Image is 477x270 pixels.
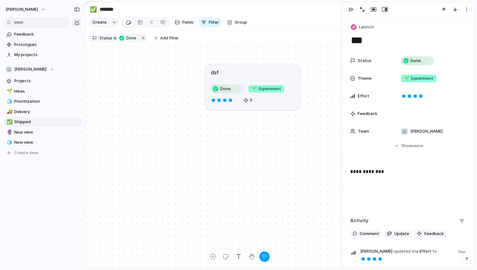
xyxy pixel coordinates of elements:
[250,97,252,103] span: 0
[3,65,82,74] button: 🏢[PERSON_NAME]
[199,17,221,27] button: Filter
[6,6,38,13] span: [PERSON_NAME]
[3,128,82,137] a: 🔮New view
[14,42,80,48] span: Prototypes
[160,35,179,41] span: Add filter
[14,88,80,95] span: Ideas
[401,128,408,135] div: 🏢
[3,76,82,86] a: Projects
[394,231,409,237] span: Update
[3,107,82,117] a: 🚚Delivery
[424,231,444,237] span: Feedback
[358,111,377,117] span: Feedback
[433,248,437,255] span: to
[350,217,368,224] h2: Activity
[99,35,112,41] span: Status
[410,58,421,64] span: Done
[7,98,11,105] div: 🧊
[14,66,46,72] span: [PERSON_NAME]
[182,19,194,26] span: Fields
[6,129,12,135] button: 🔮
[6,66,12,72] div: 🏢
[358,75,372,82] span: Theme
[14,109,80,115] span: Delivery
[457,248,467,255] span: 7mo
[3,30,82,39] a: Feedback
[404,76,409,81] span: 🌱
[401,143,413,149] span: Show
[7,139,11,146] div: 🧊
[6,119,12,125] button: ✅
[6,109,12,115] button: 🚚
[7,129,11,136] div: 🔮
[150,34,182,43] button: Add filter
[3,138,82,147] a: 🧊New view
[358,93,369,99] span: Effort
[360,248,392,255] span: [PERSON_NAME]
[350,230,382,238] button: Comment
[3,97,82,106] a: 🧊Prioritization
[211,69,219,76] h1: dsf
[358,128,369,135] span: Team
[3,40,82,49] a: Prototypes
[14,31,80,37] span: Feedback
[414,230,446,238] button: Feedback
[7,118,11,126] div: ✅
[14,139,80,146] span: New view
[358,58,372,64] span: Status
[14,129,80,135] span: New view
[360,231,379,237] span: Comment
[410,128,443,135] span: [PERSON_NAME]
[6,98,12,105] button: 🧊
[6,88,12,95] button: 🌱
[235,19,247,26] span: Group
[209,84,246,94] button: Done
[92,19,107,26] span: Create
[3,117,82,127] a: ✅Shipped
[7,88,11,95] div: 🌱
[88,4,98,14] button: ✅
[14,98,80,105] span: Prioritization
[384,230,412,238] button: Update
[247,84,286,94] button: 🌱Experiment
[404,75,433,82] span: Experiment
[360,248,454,262] span: Effort
[89,17,110,27] button: Create
[14,119,80,125] span: Shipped
[413,143,423,149] span: more
[3,148,82,158] button: Create view
[252,86,257,91] span: 🌱
[394,248,419,255] span: updated the
[209,19,219,26] span: Filter
[359,24,374,30] span: Launch
[350,23,376,32] button: Launch
[14,150,38,156] span: Create view
[6,139,12,146] button: 🧊
[7,108,11,115] div: 🚚
[3,87,82,96] a: 🌱Ideas
[252,86,281,92] span: Experiment
[220,86,231,92] span: Done
[112,35,118,42] button: is
[90,5,97,14] div: ✅
[172,17,196,27] button: Fields
[242,95,254,105] button: 0
[224,17,250,27] button: Group
[114,35,117,41] span: is
[117,35,139,42] button: Done
[350,140,467,152] button: Showmore
[3,50,82,60] a: My projects
[14,78,80,84] span: Projects
[3,4,49,14] button: [PERSON_NAME]
[126,35,137,41] span: Done
[14,52,80,58] span: My projects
